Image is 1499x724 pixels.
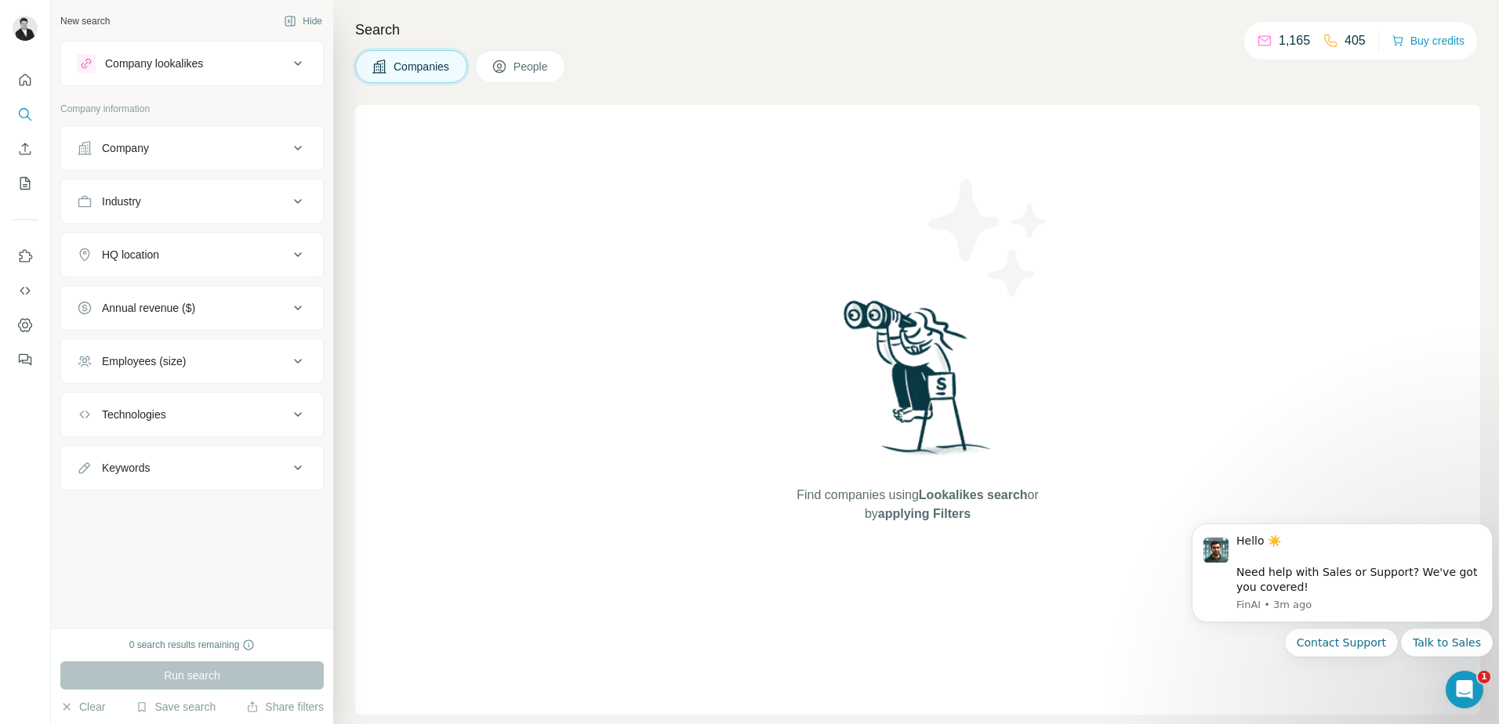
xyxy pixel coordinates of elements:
div: Annual revenue ($) [102,300,195,316]
button: Industry [61,183,323,220]
button: Annual revenue ($) [61,289,323,327]
span: applying Filters [878,507,971,520]
button: My lists [13,169,38,197]
div: New search [60,14,110,28]
span: People [514,59,550,74]
button: Technologies [61,396,323,433]
div: Technologies [102,407,166,422]
span: 1 [1478,671,1490,683]
div: Company [102,140,149,156]
p: 1,165 [1279,31,1310,50]
span: Find companies using or by [792,486,1043,523]
button: Dashboard [13,311,38,339]
button: Clear [60,699,105,715]
button: Share filters [246,699,324,715]
iframe: Intercom live chat [1446,671,1483,708]
button: Enrich CSV [13,135,38,163]
button: Feedback [13,346,38,374]
p: 405 [1345,31,1366,50]
span: Companies [394,59,451,74]
button: Buy credits [1392,30,1465,52]
h4: Search [355,19,1480,41]
button: Company lookalikes [61,45,323,82]
button: Company [61,129,323,167]
div: 0 search results remaining [129,638,256,652]
button: Search [13,100,38,129]
span: Lookalikes search [919,488,1028,501]
button: Hide [273,9,333,33]
img: Surfe Illustration - Stars [918,168,1059,309]
div: Employees (size) [102,353,186,369]
div: Industry [102,194,141,209]
button: Use Surfe API [13,277,38,305]
div: Company lookalikes [105,56,203,71]
img: Surfe Illustration - Woman searching with binoculars [837,296,1000,471]
button: Use Surfe on LinkedIn [13,242,38,270]
button: Keywords [61,449,323,487]
div: Keywords [102,460,150,476]
p: Company information [60,102,324,116]
img: Avatar [13,16,38,41]
button: Employees (size) [61,342,323,380]
button: Quick start [13,66,38,94]
button: Save search [136,699,216,715]
div: HQ location [102,247,159,262]
button: HQ location [61,236,323,273]
iframe: Intercom notifications message [1185,504,1499,716]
